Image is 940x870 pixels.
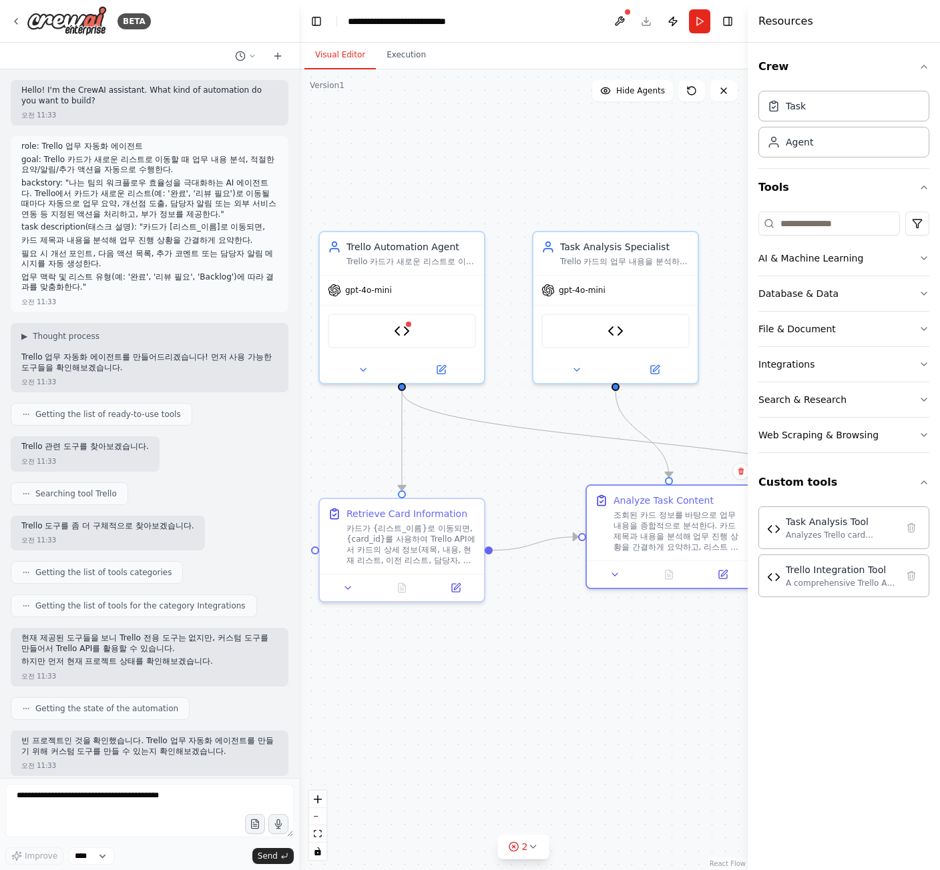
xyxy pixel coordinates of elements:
p: 카드 제목과 내용을 분석해 업무 진행 상황을 간결하게 요약한다. [21,236,278,246]
div: Database & Data [758,287,839,300]
button: Delete tool [902,566,921,585]
div: AI & Machine Learning [758,252,863,265]
div: Task Analysis Specialist [560,240,690,254]
div: Trello Automation Agent [346,240,476,254]
div: Trello 카드의 업무 내용을 분석하여 진행 상황 요약, 개선점 제안, 다음 액션 아이템, 그리고 팀원들을 위한 알림 메시지를 생성한다. {card_title}, {card... [560,256,690,267]
div: Web Scraping & Browsing [758,428,879,442]
g: Edge from 93794f7d-e709-4203-91a4-c5eef0eee59f to 65f4ffa7-a080-4882-b6e1-1971315048b7 [493,530,578,557]
div: Analyze Task Content [614,494,714,507]
img: Trello Integration Tool [394,323,410,339]
p: goal: Trello 카드가 새로운 리스트로 이동할 때 업무 내용 분석, 적절한 요약/알림/추가 액션을 자동으로 수행한다. [21,155,278,175]
div: 오전 11:33 [21,456,56,466]
span: gpt-4o-mini [345,285,392,296]
g: Edge from 3552e1a7-0473-44be-88c9-391d4428ebe2 to ac428791-73da-493f-ac8d-80712c4174d9 [395,391,876,490]
button: Crew [758,48,929,85]
p: Trello 관련 도구를 찾아보겠습니다. [21,442,149,452]
button: Open in side panel [433,580,479,596]
div: Trello Integration Tool [786,563,897,576]
p: 필요 시 개선 포인트, 다음 액션 목록, 추가 코멘트 또는 담당자 알림 메시지를 자동 생성한다. [21,249,278,270]
button: zoom out [309,808,326,825]
p: 하지만 먼저 현재 프로젝트 상태를 확인해보겠습니다. [21,657,278,667]
div: Task [786,99,806,113]
p: 업무 맥락 및 리스트 유형(예: '완료', '리뷰 필요', 'Backlog')에 따라 결과를 맞춤화한다." [21,272,278,293]
h4: Resources [758,13,813,29]
button: Web Scraping & Browsing [758,418,929,452]
img: Task Analysis Tool [608,323,624,339]
img: Logo [27,6,107,36]
div: Search & Research [758,393,847,406]
p: backstory: "나는 팀의 워크플로우 효율성을 극대화하는 AI 에이전트다. Trello에서 카드가 새로운 리스트(예: '완료', '리뷰 필요')로 이동될 때마다 자동으로... [21,178,278,220]
div: Tools [758,206,929,464]
div: Task Analysis SpecialistTrello 카드의 업무 내용을 분석하여 진행 상황 요약, 개선점 제안, 다음 액션 아이템, 그리고 팀원들을 위한 알림 메시지를 생... [532,231,699,384]
p: 빈 프로젝트인 것을 확인했습니다. Trello 업무 자동화 에이전트를 만들기 위해 커스텀 도구를 만들 수 있는지 확인해보겠습니다. [21,736,278,757]
p: task description(태스크 설명): "카드가 [리스트_이름]로 이동되면, [21,222,278,233]
div: 오전 11:33 [21,297,56,307]
button: File & Document [758,312,929,346]
span: Thought process [33,331,99,342]
button: Start a new chat [267,48,288,64]
span: Getting the list of tools for the category Integrations [35,600,246,611]
p: role: Trello 업무 자동화 에이전트 [21,141,278,152]
button: Click to speak your automation idea [268,814,288,834]
button: Open in side panel [403,362,479,378]
span: Getting the state of the automation [35,703,178,714]
button: Hide right sidebar [718,12,737,31]
div: Crew [758,85,929,168]
span: 2 [522,840,528,853]
a: React Flow attribution [710,860,746,867]
button: Database & Data [758,276,929,311]
div: Integrations [758,358,814,371]
button: Open in side panel [700,566,746,582]
button: Hide Agents [592,80,673,101]
div: React Flow controls [309,791,326,860]
button: zoom in [309,791,326,808]
button: 2 [498,835,549,859]
button: Send [252,848,294,864]
div: Retrieve Card Information카드가 {리스트_이름}로 이동되면, {card_id}를 사용하여 Trello API에서 카드의 상세 정보(제목, 내용, 현재 리스... [318,498,485,602]
div: A comprehensive Trello API integration tool that can get card/list information, add comments, upd... [786,578,897,588]
button: Visual Editor [304,41,376,69]
div: 오전 11:33 [21,671,56,681]
button: ▶Thought process [21,331,99,342]
button: Execution [376,41,437,69]
button: AI & Machine Learning [758,241,929,276]
div: 오전 11:33 [21,761,56,771]
p: Hello! I'm the CrewAI assistant. What kind of automation do you want to build? [21,85,278,106]
button: Switch to previous chat [230,48,262,64]
button: Tools [758,169,929,206]
div: Task Analysis Tool [786,515,897,528]
div: 오전 11:33 [21,535,56,545]
span: Hide Agents [616,85,665,96]
div: BETA [117,13,151,29]
div: 오전 11:33 [21,377,56,387]
button: Custom tools [758,464,929,501]
img: Trello Integration Tool [767,570,780,584]
nav: breadcrumb [348,15,446,28]
div: Trello 카드가 새로운 리스트로 이동할 때 업무 내용을 분석하고, 적절한 요약/알림/추가 액션을 자동으로 수행한다. {card_id}와 {api_key}, {api_tok... [346,256,476,267]
div: Analyzes Trello card content to extract key information, generate progress summaries, identify im... [786,530,897,540]
div: 카드가 {리스트_이름}로 이동되면, {card_id}를 사용하여 Trello API에서 카드의 상세 정보(제목, 내용, 현재 리스트, 이전 리스트, 담당자, 마감일 등)를 조... [346,523,476,566]
div: File & Document [758,322,836,336]
g: Edge from 66529a8b-4895-44a5-b638-e550f393c749 to 65f4ffa7-a080-4882-b6e1-1971315048b7 [609,391,676,477]
button: fit view [309,825,326,843]
div: Version 1 [310,80,344,91]
div: Retrieve Card Information [346,507,467,520]
div: 오전 11:33 [21,110,56,120]
button: No output available [374,580,431,596]
p: Trello 업무 자동화 에이전트를 만들어드리겠습니다! 먼저 사용 가능한 도구들을 확인해보겠습니다. [21,352,278,373]
g: Edge from 3552e1a7-0473-44be-88c9-391d4428ebe2 to 93794f7d-e709-4203-91a4-c5eef0eee59f [395,391,409,490]
button: toggle interactivity [309,843,326,860]
img: Task Analysis Tool [767,522,780,536]
span: Searching tool Trello [35,488,117,499]
button: Delete node [732,462,750,480]
p: 현재 제공된 도구들을 보니 Trello 전용 도구는 없지만, 커스텀 도구를 만들어서 Trello API를 활용할 수 있습니다. [21,633,278,654]
button: Hide left sidebar [307,12,326,31]
button: Improve [5,847,63,865]
span: Getting the list of ready-to-use tools [35,409,181,420]
button: Search & Research [758,382,929,417]
button: Integrations [758,347,929,382]
span: gpt-4o-mini [559,285,606,296]
div: Analyze Task Content조회된 카드 정보를 바탕으로 업무 내용을 종합적으로 분석한다. 카드 제목과 내용을 분석해 업무 진행 상황을 간결하게 요약하고, 리스트 유형... [585,484,752,589]
span: Send [258,851,278,861]
div: 조회된 카드 정보를 바탕으로 업무 내용을 종합적으로 분석한다. 카드 제목과 내용을 분석해 업무 진행 상황을 간결하게 요약하고, 리스트 유형(예: '완료', '리뷰 필요', '... [614,510,743,552]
